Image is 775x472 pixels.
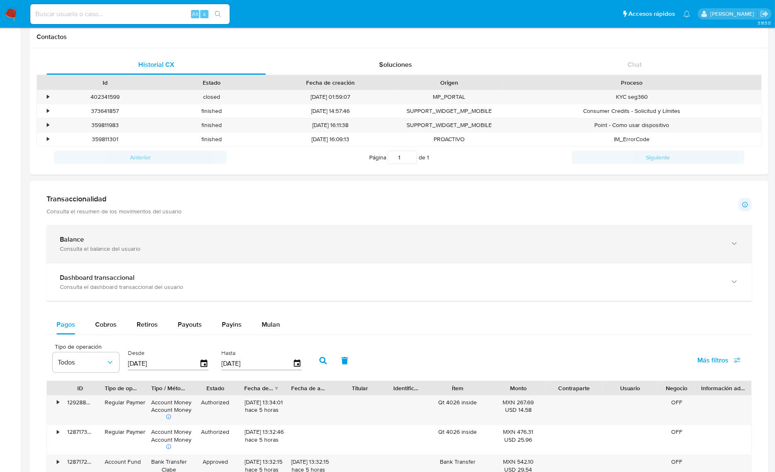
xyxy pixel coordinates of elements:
button: Anterior [54,151,227,164]
p: yael.arizperojo@mercadolibre.com.mx [710,10,757,18]
div: Point - Como usar dispositivo [503,118,761,132]
div: PROACTIVO [396,132,503,146]
div: 373641857 [52,104,158,118]
div: 359811983 [52,118,158,132]
a: Notificaciones [683,10,690,17]
div: [DATE] 01:59:07 [265,90,395,104]
div: • [47,93,49,101]
div: Fecha de creación [271,78,390,87]
div: 359811301 [52,132,158,146]
div: • [47,121,49,129]
div: IM_ErrorCode [503,132,761,146]
div: finished [158,118,265,132]
div: SUPPORT_WIDGET_MP_MOBILE [396,104,503,118]
div: [DATE] 16:09:13 [265,132,395,146]
div: Id [57,78,152,87]
span: Soluciones [379,60,412,69]
div: finished [158,104,265,118]
div: closed [158,90,265,104]
span: Historial CX [138,60,174,69]
div: finished [158,132,265,146]
div: SUPPORT_WIDGET_MP_MOBILE [396,118,503,132]
div: Origen [402,78,497,87]
button: Siguiente [572,151,745,164]
a: Salir [760,10,769,18]
button: search-icon [209,8,226,20]
span: s [203,10,206,18]
div: Consumer Credits - Solicitud y Límites [503,104,761,118]
span: Alt [192,10,199,18]
span: Chat [628,60,642,69]
span: 3.163.0 [758,20,771,26]
div: Estado [164,78,259,87]
span: Página de [369,151,429,164]
div: 402341599 [52,90,158,104]
div: Proceso [508,78,755,87]
div: [DATE] 16:11:38 [265,118,395,132]
div: • [47,107,49,115]
span: 1 [427,153,429,161]
input: Buscar usuario o caso... [30,9,230,20]
div: MP_PORTAL [396,90,503,104]
div: KYC seg360 [503,90,761,104]
span: Accesos rápidos [628,10,675,18]
div: • [47,135,49,143]
div: [DATE] 14:57:46 [265,104,395,118]
h1: Contactos [37,33,762,41]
